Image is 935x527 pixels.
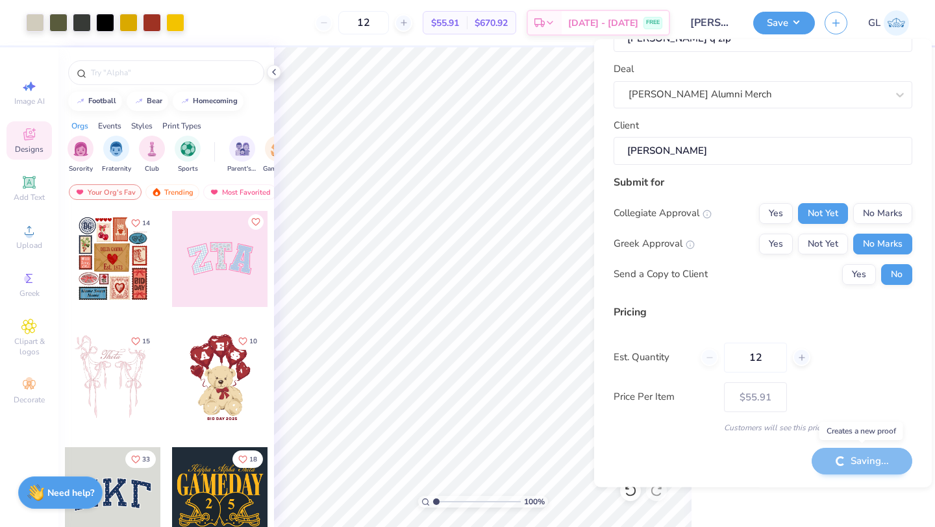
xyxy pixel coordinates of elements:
input: – – [338,11,389,34]
button: No Marks [853,234,912,254]
div: filter for Sports [175,136,201,174]
img: Grace Lang [884,10,909,36]
label: Est. Quantity [614,350,691,365]
button: Save [753,12,815,34]
strong: Need help? [47,487,94,499]
div: homecoming [193,97,238,104]
span: Club [145,164,159,174]
button: filter button [68,136,93,174]
div: Send a Copy to Client [614,267,708,282]
span: Clipart & logos [6,336,52,357]
div: filter for Game Day [263,136,293,174]
span: Sports [178,164,198,174]
a: GL [868,10,909,36]
button: filter button [175,136,201,174]
div: football [88,97,116,104]
button: filter button [102,136,131,174]
div: Events [98,120,121,132]
button: Like [232,450,263,468]
button: Like [125,450,156,468]
div: Trending [145,184,199,200]
div: Customers will see this price on HQ. [614,422,912,434]
img: Fraternity Image [109,141,123,156]
button: No [881,264,912,285]
div: Collegiate Approval [614,206,712,221]
span: [DATE] - [DATE] [568,16,638,30]
span: Parent's Weekend [227,164,257,174]
span: 100 % [524,496,545,508]
label: Price Per Item [614,390,714,405]
div: Your Org's Fav [69,184,142,200]
span: 10 [249,338,257,345]
img: Sports Image [181,141,195,156]
button: No Marks [853,203,912,224]
div: filter for Parent's Weekend [227,136,257,174]
img: trending.gif [151,188,162,197]
div: filter for Fraternity [102,136,131,174]
button: football [68,92,122,111]
div: Orgs [71,120,88,132]
img: most_fav.gif [75,188,85,197]
span: FREE [646,18,660,27]
label: Deal [614,62,634,77]
img: Club Image [145,141,159,156]
div: Most Favorited [203,184,277,200]
input: e.g. Ethan Linker [614,138,912,165]
span: Designs [15,144,44,154]
img: trend_line.gif [180,97,190,105]
button: Like [125,332,156,350]
div: Styles [131,120,153,132]
input: Try "Alpha" [90,66,256,79]
button: Yes [842,264,876,285]
span: 14 [142,220,150,227]
button: filter button [139,136,165,174]
div: filter for Club [139,136,165,174]
span: Game Day [263,164,293,174]
div: bear [147,97,162,104]
button: Like [232,332,263,350]
span: 15 [142,338,150,345]
input: Untitled Design [680,10,743,36]
span: Greek [19,288,40,299]
button: Yes [759,203,793,224]
div: Creates a new proof [819,422,903,440]
button: Not Yet [798,234,848,254]
input: – – [724,343,787,373]
button: homecoming [173,92,243,111]
span: Image AI [14,96,45,106]
button: Like [125,214,156,232]
span: $55.91 [431,16,459,30]
div: Pricing [614,304,912,320]
button: Like [248,214,264,230]
button: Yes [759,234,793,254]
span: Decorate [14,395,45,405]
button: Not Yet [798,203,848,224]
button: bear [127,92,168,111]
button: filter button [263,136,293,174]
img: Parent's Weekend Image [235,141,250,156]
img: Game Day Image [271,141,286,156]
button: filter button [227,136,257,174]
span: 18 [249,456,257,463]
div: filter for Sorority [68,136,93,174]
span: Sorority [69,164,93,174]
span: GL [868,16,880,31]
span: Upload [16,240,42,251]
div: Submit for [614,175,912,190]
span: $670.92 [475,16,508,30]
img: trend_line.gif [134,97,144,105]
label: Client [614,118,639,133]
span: 33 [142,456,150,463]
span: Fraternity [102,164,131,174]
div: Print Types [162,120,201,132]
img: Sorority Image [73,141,88,156]
span: Add Text [14,192,45,202]
img: trend_line.gif [75,97,86,105]
div: Greek Approval [614,237,695,252]
img: most_fav.gif [209,188,219,197]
